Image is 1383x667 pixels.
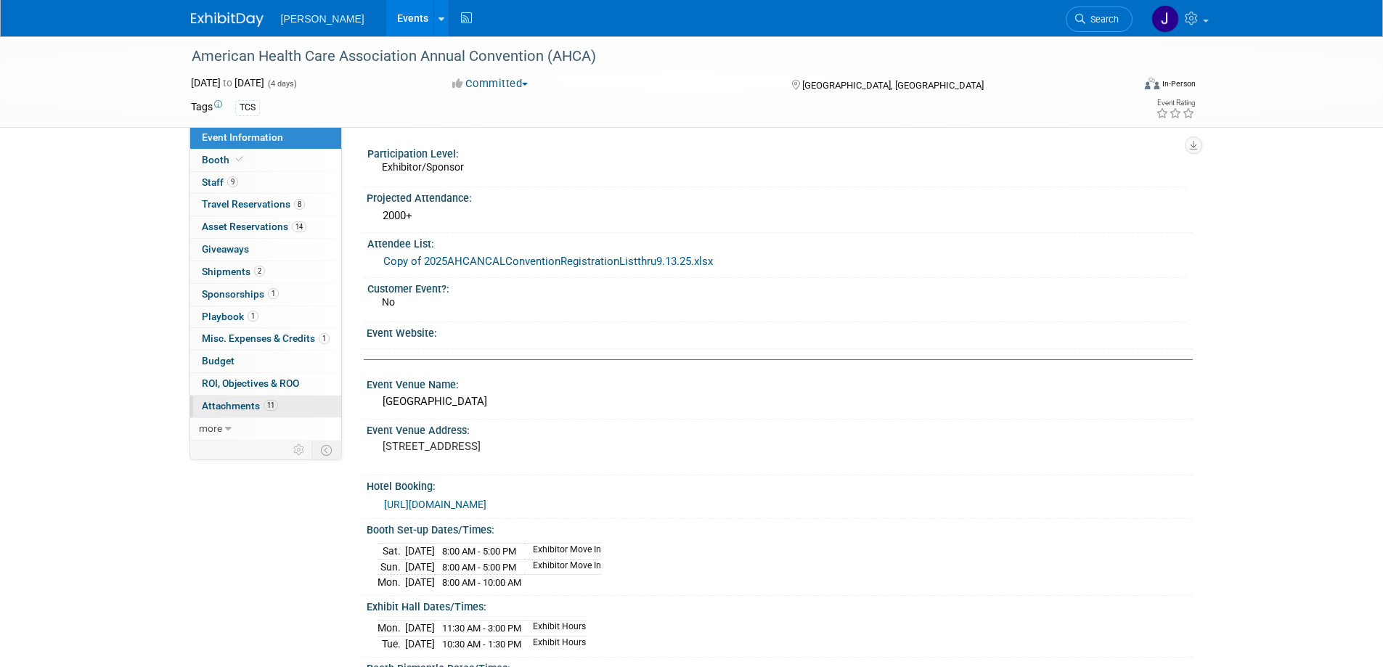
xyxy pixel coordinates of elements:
span: (4 days) [266,79,297,89]
span: Travel Reservations [202,198,305,210]
a: Search [1066,7,1133,32]
a: Travel Reservations8 [190,194,341,216]
pre: [STREET_ADDRESS] [383,440,695,453]
span: No [382,296,395,308]
a: Playbook1 [190,306,341,328]
span: Search [1085,14,1119,25]
span: 11:30 AM - 3:00 PM [442,623,521,634]
span: more [199,422,222,434]
td: Exhibit Hours [524,621,586,637]
span: [DATE] [DATE] [191,77,264,89]
span: Budget [202,355,234,367]
td: Tue. [378,636,405,651]
div: American Health Care Association Annual Convention (AHCA) [187,44,1111,70]
img: Format-Inperson.png [1145,78,1159,89]
td: [DATE] [405,636,435,651]
td: Personalize Event Tab Strip [287,441,312,459]
span: Sponsorships [202,288,279,300]
a: Budget [190,351,341,372]
div: TCS [235,100,260,115]
span: 8:00 AM - 5:00 PM [442,562,516,573]
span: Event Information [202,131,283,143]
td: Mon. [378,575,405,590]
span: Shipments [202,266,265,277]
a: Misc. Expenses & Credits1 [190,328,341,350]
a: Sponsorships1 [190,284,341,306]
div: Participation Level: [367,143,1186,161]
i: Booth reservation complete [236,155,243,163]
div: Exhibit Hall Dates/Times: [367,596,1193,614]
td: [DATE] [405,544,435,560]
a: Booth [190,150,341,171]
span: Booth [202,154,246,165]
a: Shipments2 [190,261,341,283]
span: 1 [248,311,258,322]
td: Toggle Event Tabs [311,441,341,459]
span: 9 [227,176,238,187]
td: Exhibitor Move In [524,559,601,575]
span: [GEOGRAPHIC_DATA], [GEOGRAPHIC_DATA] [802,80,984,91]
span: 11 [264,400,278,411]
a: Attachments11 [190,396,341,417]
div: [GEOGRAPHIC_DATA] [378,390,1182,413]
span: [PERSON_NAME] [281,13,364,25]
a: Staff9 [190,172,341,194]
span: Staff [202,176,238,188]
span: 8:00 AM - 5:00 PM [442,546,516,557]
span: 8:00 AM - 10:00 AM [442,577,521,588]
a: Event Information [190,127,341,149]
span: 14 [292,221,306,232]
div: In-Person [1162,78,1196,89]
button: Committed [447,76,534,91]
td: [DATE] [405,559,435,575]
a: more [190,418,341,440]
span: 1 [268,288,279,299]
div: Hotel Booking: [367,475,1193,494]
td: Sat. [378,544,405,560]
a: Giveaways [190,239,341,261]
span: Exhibitor/Sponsor [382,161,464,173]
span: Attachments [202,400,278,412]
a: Copy of 2025AHCANCALConventionRegistrationListthru9.13.25.xlsx [383,255,713,268]
td: Tags [191,99,222,116]
div: Customer Event?: [367,278,1186,296]
div: Event Venue Address: [367,420,1193,438]
span: Playbook [202,311,258,322]
div: Event Website: [367,322,1193,340]
td: Exhibitor Move In [524,544,601,560]
div: Event Rating [1156,99,1195,107]
div: Projected Attendance: [367,187,1193,205]
td: Mon. [378,621,405,637]
img: ExhibitDay [191,12,264,27]
td: Sun. [378,559,405,575]
div: Attendee List: [367,233,1186,251]
div: Event Venue Name: [367,374,1193,392]
a: [URL][DOMAIN_NAME] [384,499,486,510]
td: [DATE] [405,575,435,590]
span: 1 [319,333,330,344]
span: Giveaways [202,243,249,255]
img: Josh Stuedeman [1151,5,1179,33]
a: ROI, Objectives & ROO [190,373,341,395]
span: ROI, Objectives & ROO [202,377,299,389]
span: 8 [294,199,305,210]
span: to [221,77,234,89]
div: Event Format [1047,75,1196,97]
div: 2000+ [378,205,1182,227]
span: Asset Reservations [202,221,306,232]
a: Asset Reservations14 [190,216,341,238]
div: Booth Set-up Dates/Times: [367,519,1193,537]
span: 2 [254,266,265,277]
span: 10:30 AM - 1:30 PM [442,639,521,650]
td: [DATE] [405,621,435,637]
span: Misc. Expenses & Credits [202,332,330,344]
td: Exhibit Hours [524,636,586,651]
